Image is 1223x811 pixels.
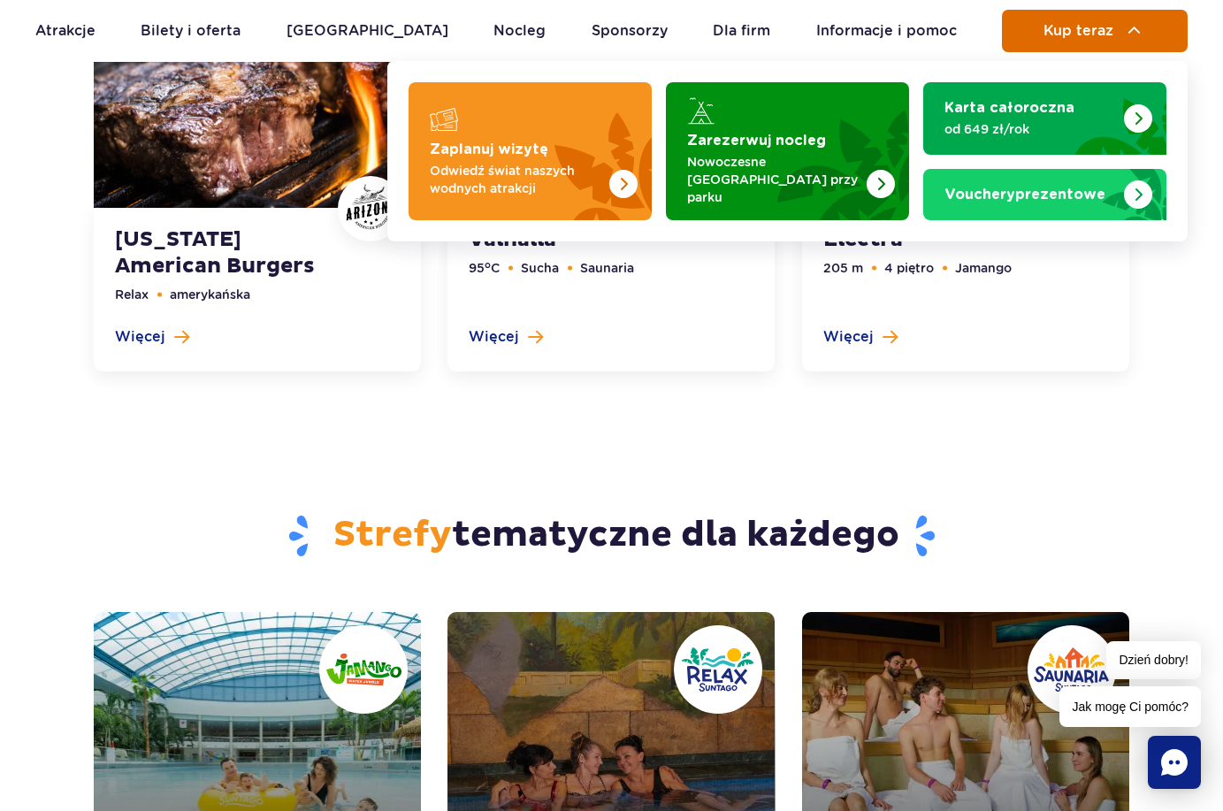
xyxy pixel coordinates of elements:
[923,82,1166,155] a: Karta całoroczna
[35,10,96,52] a: Atrakcje
[1106,641,1201,679] span: Dzień dobry!
[1002,10,1188,52] button: Kup teraz
[592,10,668,52] a: Sponsorzy
[430,162,602,197] p: Odwiedź świat naszych wodnych atrakcji
[333,513,452,557] span: Strefy
[666,82,909,220] a: Zarezerwuj nocleg
[944,101,1074,115] strong: Karta całoroczna
[409,82,652,220] a: Zaplanuj wizytę
[713,10,770,52] a: Dla firm
[816,10,957,52] a: Informacje i pomoc
[687,153,860,206] p: Nowoczesne [GEOGRAPHIC_DATA] przy parku
[944,187,1015,202] span: Vouchery
[430,142,548,157] strong: Zaplanuj wizytę
[1148,736,1201,789] div: Chat
[287,10,448,52] a: [GEOGRAPHIC_DATA]
[1043,23,1113,39] span: Kup teraz
[923,169,1166,220] a: Vouchery prezentowe
[493,10,546,52] a: Nocleg
[687,134,826,148] strong: Zarezerwuj nocleg
[944,187,1105,202] strong: prezentowe
[1059,686,1201,727] span: Jak mogę Ci pomóc?
[94,513,1129,559] h2: tematyczne dla każdego
[944,120,1117,138] p: od 649 zł/rok
[141,10,241,52] a: Bilety i oferta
